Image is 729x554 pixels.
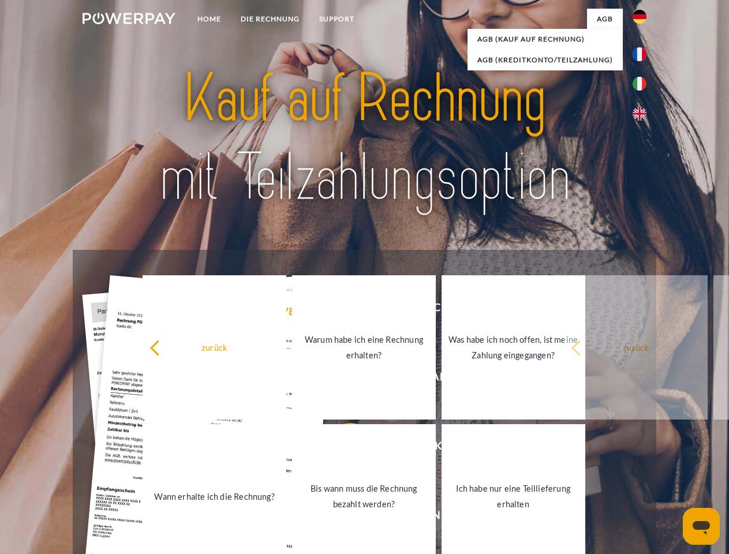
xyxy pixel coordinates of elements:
[633,47,646,61] img: fr
[571,339,701,355] div: zurück
[448,332,578,363] div: Was habe ich noch offen, ist meine Zahlung eingegangen?
[149,488,279,504] div: Wann erhalte ich die Rechnung?
[448,481,578,512] div: Ich habe nur eine Teillieferung erhalten
[83,13,175,24] img: logo-powerpay-white.svg
[442,275,585,420] a: Was habe ich noch offen, ist meine Zahlung eingegangen?
[633,77,646,91] img: it
[587,9,623,29] a: agb
[231,9,309,29] a: DIE RECHNUNG
[683,508,720,545] iframe: Schaltfläche zum Öffnen des Messaging-Fensters
[468,50,623,70] a: AGB (Kreditkonto/Teilzahlung)
[633,10,646,24] img: de
[309,9,364,29] a: SUPPORT
[188,9,231,29] a: Home
[468,29,623,50] a: AGB (Kauf auf Rechnung)
[110,55,619,221] img: title-powerpay_de.svg
[633,107,646,121] img: en
[149,339,279,355] div: zurück
[299,481,429,512] div: Bis wann muss die Rechnung bezahlt werden?
[299,332,429,363] div: Warum habe ich eine Rechnung erhalten?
